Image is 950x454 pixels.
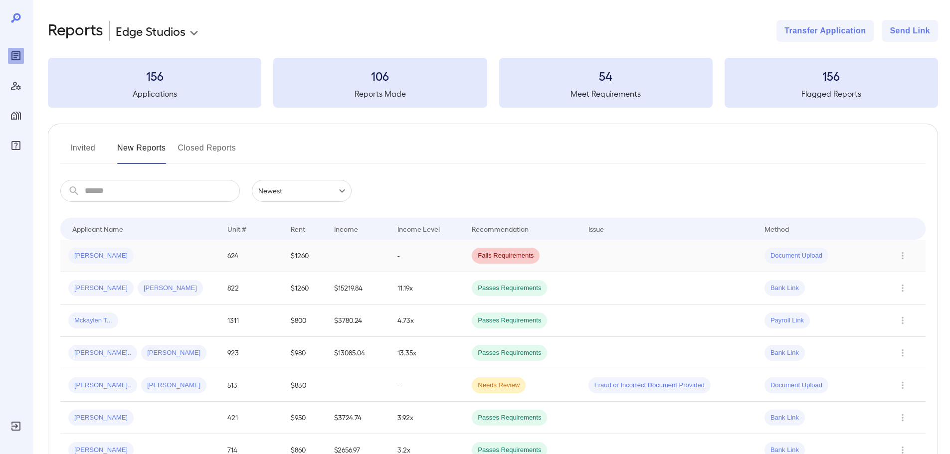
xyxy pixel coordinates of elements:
td: $1260 [283,272,326,304]
td: 822 [219,272,283,304]
span: Needs Review [472,381,526,390]
td: $3780.24 [326,304,389,337]
button: Send Link [882,20,938,42]
td: $950 [283,402,326,434]
td: $15219.84 [326,272,389,304]
td: - [389,240,464,272]
span: Payroll Link [764,316,810,325]
div: Income Level [397,223,440,235]
td: $3724.74 [326,402,389,434]
span: [PERSON_NAME] [68,284,134,293]
button: Closed Reports [178,140,236,164]
div: Recommendation [472,223,529,235]
button: New Reports [117,140,166,164]
td: 13.35x [389,337,464,369]
span: Bank Link [764,348,805,358]
button: Row Actions [895,280,911,296]
summary: 156Applications106Reports Made54Meet Requirements156Flagged Reports [48,58,938,108]
div: Manage Properties [8,108,24,124]
button: Transfer Application [776,20,874,42]
div: Reports [8,48,24,64]
span: Passes Requirements [472,284,547,293]
h5: Flagged Reports [725,88,938,100]
div: Unit # [227,223,246,235]
h2: Reports [48,20,103,42]
span: Mckaylen T... [68,316,118,325]
div: Log Out [8,418,24,434]
div: Rent [291,223,307,235]
td: $13085.04 [326,337,389,369]
span: [PERSON_NAME].. [68,348,137,358]
button: Row Actions [895,345,911,361]
td: 923 [219,337,283,369]
td: 513 [219,369,283,402]
td: $1260 [283,240,326,272]
span: [PERSON_NAME] [141,348,206,358]
td: $980 [283,337,326,369]
button: Row Actions [895,312,911,328]
button: Row Actions [895,410,911,426]
span: Document Upload [764,381,828,390]
button: Row Actions [895,248,911,264]
span: [PERSON_NAME] [141,381,206,390]
h5: Meet Requirements [499,88,713,100]
div: Issue [588,223,604,235]
h3: 54 [499,68,713,84]
span: Passes Requirements [472,348,547,358]
h3: 156 [48,68,261,84]
p: Edge Studios [116,23,186,39]
span: Passes Requirements [472,316,547,325]
span: Fraud or Incorrect Document Provided [588,381,711,390]
td: 4.73x [389,304,464,337]
div: FAQ [8,138,24,153]
td: 624 [219,240,283,272]
td: $800 [283,304,326,337]
button: Invited [60,140,105,164]
td: 421 [219,402,283,434]
span: Passes Requirements [472,413,547,423]
span: [PERSON_NAME] [138,284,203,293]
div: Income [334,223,358,235]
td: 1311 [219,304,283,337]
td: 11.19x [389,272,464,304]
span: Bank Link [764,413,805,423]
td: 3.92x [389,402,464,434]
td: - [389,369,464,402]
h3: 156 [725,68,938,84]
td: $830 [283,369,326,402]
div: Applicant Name [72,223,123,235]
div: Manage Users [8,78,24,94]
span: [PERSON_NAME] [68,251,134,261]
span: [PERSON_NAME] [68,413,134,423]
span: Bank Link [764,284,805,293]
h3: 106 [273,68,487,84]
h5: Reports Made [273,88,487,100]
div: Method [764,223,789,235]
span: [PERSON_NAME].. [68,381,137,390]
span: Document Upload [764,251,828,261]
span: Fails Requirements [472,251,540,261]
div: Newest [252,180,352,202]
button: Row Actions [895,377,911,393]
h5: Applications [48,88,261,100]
